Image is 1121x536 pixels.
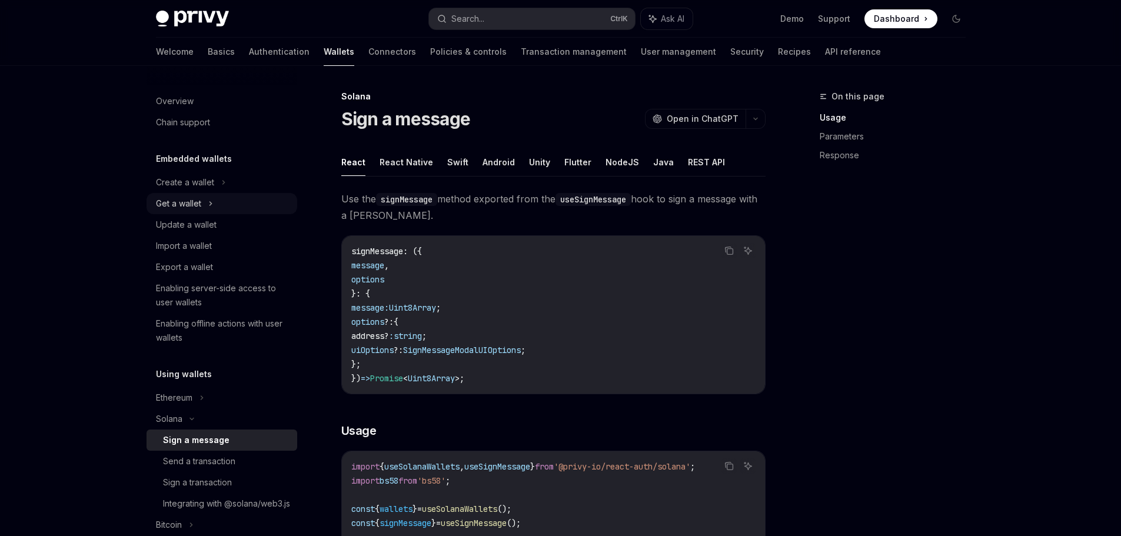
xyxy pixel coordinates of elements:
[820,146,975,165] a: Response
[641,38,716,66] a: User management
[398,475,417,486] span: from
[389,331,394,341] span: :
[384,260,389,271] span: ,
[436,518,441,528] span: =
[464,461,530,472] span: useSignMessage
[554,461,690,472] span: '@privy-io/react-auth/solana'
[375,504,380,514] span: {
[156,281,290,309] div: Enabling server-side access to user wallets
[825,38,881,66] a: API reference
[380,475,398,486] span: bs58
[147,493,297,514] a: Integrating with @solana/web3.js
[163,497,290,511] div: Integrating with @solana/web3.js
[429,8,635,29] button: Search...CtrlK
[721,243,737,258] button: Copy the contents from the code block
[874,13,919,25] span: Dashboard
[351,288,370,299] span: }: {
[521,345,525,355] span: ;
[403,345,521,355] span: SignMessageModalUIOptions
[351,461,380,472] span: import
[831,89,884,104] span: On this page
[147,214,297,235] a: Update a wallet
[351,331,389,341] span: address?
[156,175,214,189] div: Create a wallet
[780,13,804,25] a: Demo
[497,504,511,514] span: ();
[413,504,417,514] span: }
[721,458,737,474] button: Copy the contents from the code block
[661,13,684,25] span: Ask AI
[641,8,693,29] button: Ask AI
[460,461,464,472] span: ,
[351,345,394,355] span: uiOptions
[163,475,232,490] div: Sign a transaction
[147,257,297,278] a: Export a wallet
[147,430,297,451] a: Sign a message
[147,112,297,133] a: Chain support
[147,451,297,472] a: Send a transaction
[483,148,515,176] button: Android
[436,302,441,313] span: ;
[417,475,445,486] span: 'bs58'
[147,235,297,257] a: Import a wallet
[351,359,361,369] span: };
[820,127,975,146] a: Parameters
[351,504,375,514] span: const
[688,148,725,176] button: REST API
[156,152,232,166] h5: Embedded wallets
[147,91,297,112] a: Overview
[147,313,297,348] a: Enabling offline actions with user wallets
[564,148,591,176] button: Flutter
[351,518,375,528] span: const
[156,317,290,345] div: Enabling offline actions with user wallets
[351,373,361,384] span: })
[690,461,695,472] span: ;
[740,458,756,474] button: Ask AI
[341,422,377,439] span: Usage
[156,38,194,66] a: Welcome
[445,475,450,486] span: ;
[422,504,497,514] span: useSolanaWallets
[341,108,471,129] h1: Sign a message
[147,472,297,493] a: Sign a transaction
[361,373,370,384] span: =>
[380,518,431,528] span: signMessage
[606,148,639,176] button: NodeJS
[653,148,674,176] button: Java
[447,148,468,176] button: Swift
[156,11,229,27] img: dark logo
[351,260,384,271] span: message
[455,373,460,384] span: >
[403,373,408,384] span: <
[384,461,460,472] span: useSolanaWallets
[530,461,535,472] span: }
[156,518,182,532] div: Bitcoin
[730,38,764,66] a: Security
[818,13,850,25] a: Support
[156,367,212,381] h5: Using wallets
[156,260,213,274] div: Export a wallet
[820,108,975,127] a: Usage
[451,12,484,26] div: Search...
[394,317,398,327] span: {
[324,38,354,66] a: Wallets
[417,504,422,514] span: =
[156,197,201,211] div: Get a wallet
[864,9,937,28] a: Dashboard
[156,239,212,253] div: Import a wallet
[351,475,380,486] span: import
[422,331,427,341] span: ;
[156,218,217,232] div: Update a wallet
[521,38,627,66] a: Transaction management
[384,317,394,327] span: ?:
[947,9,966,28] button: Toggle dark mode
[156,391,192,405] div: Ethereum
[441,518,507,528] span: useSignMessage
[156,115,210,129] div: Chain support
[249,38,310,66] a: Authentication
[403,246,422,257] span: : ({
[375,518,380,528] span: {
[778,38,811,66] a: Recipes
[341,148,365,176] button: React
[535,461,554,472] span: from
